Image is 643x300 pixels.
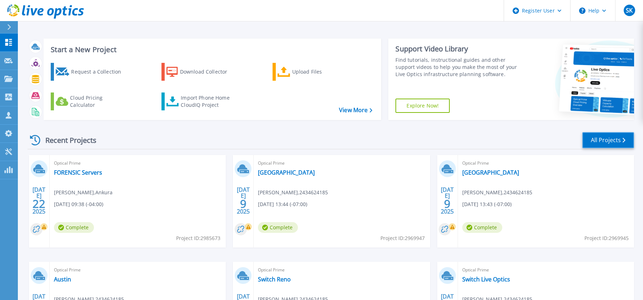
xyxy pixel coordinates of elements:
[54,189,113,196] span: [PERSON_NAME] , Ankura
[273,63,352,81] a: Upload Files
[462,276,510,283] a: Switch Live Optics
[176,234,220,242] span: Project ID: 2985673
[71,65,128,79] div: Request a Collection
[32,187,46,214] div: [DATE] 2025
[582,132,634,148] a: All Projects
[395,99,450,113] a: Explore Now!
[70,94,127,109] div: Cloud Pricing Calculator
[258,200,307,208] span: [DATE] 13:44 (-07:00)
[28,131,106,149] div: Recent Projects
[258,159,425,167] span: Optical Prime
[54,159,221,167] span: Optical Prime
[51,63,130,81] a: Request a Collection
[462,200,512,208] span: [DATE] 13:43 (-07:00)
[462,222,502,233] span: Complete
[33,201,45,207] span: 22
[161,63,241,81] a: Download Collector
[51,46,372,54] h3: Start a New Project
[380,234,425,242] span: Project ID: 2969947
[258,276,291,283] a: Switch Reno
[236,187,250,214] div: [DATE] 2025
[51,92,130,110] a: Cloud Pricing Calculator
[240,201,246,207] span: 9
[462,266,630,274] span: Optical Prime
[54,222,94,233] span: Complete
[462,169,519,176] a: [GEOGRAPHIC_DATA]
[258,189,328,196] span: [PERSON_NAME] , 2434624185
[258,222,298,233] span: Complete
[54,276,71,283] a: Austin
[292,65,349,79] div: Upload Files
[339,107,372,114] a: View More
[54,169,102,176] a: FORENSIC Servers
[462,159,630,167] span: Optical Prime
[395,56,520,78] div: Find tutorials, instructional guides and other support videos to help you make the most of your L...
[54,200,103,208] span: [DATE] 09:38 (-04:00)
[584,234,629,242] span: Project ID: 2969945
[440,187,454,214] div: [DATE] 2025
[54,266,221,274] span: Optical Prime
[395,44,520,54] div: Support Video Library
[462,189,532,196] span: [PERSON_NAME] , 2434624185
[258,169,315,176] a: [GEOGRAPHIC_DATA]
[180,65,237,79] div: Download Collector
[626,7,633,13] span: SK
[444,201,450,207] span: 9
[258,266,425,274] span: Optical Prime
[181,94,236,109] div: Import Phone Home CloudIQ Project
